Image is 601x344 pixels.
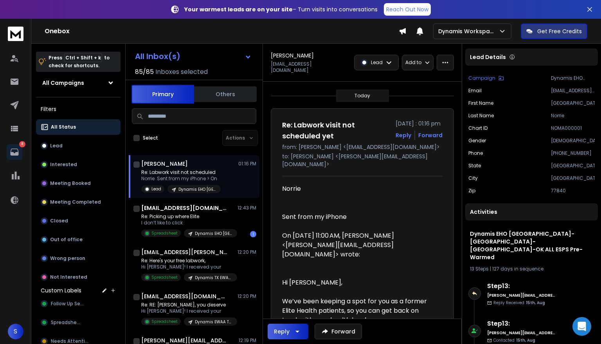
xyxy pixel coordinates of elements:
[238,249,256,255] p: 12:20 PM
[468,88,482,94] p: Email
[8,27,23,41] img: logo
[470,266,593,272] div: |
[50,218,68,224] p: Closed
[238,205,256,211] p: 12:43 PM
[468,113,494,119] p: Last Name
[282,152,443,168] p: to: [PERSON_NAME] <[PERSON_NAME][EMAIL_ADDRESS][DOMAIN_NAME]>
[42,79,84,87] h1: All Campaigns
[468,188,475,194] p: Zip
[268,324,308,339] button: Reply
[551,125,595,131] p: NOMA000001
[551,163,595,169] p: [GEOGRAPHIC_DATA]
[141,264,235,270] p: Hi [PERSON_NAME]! I received your
[195,231,232,236] p: Dynamis EHO [GEOGRAPHIC_DATA]-[GEOGRAPHIC_DATA]-[GEOGRAPHIC_DATA]-OK ALL ESPS Pre-Warmed
[521,23,587,39] button: Get Free Credits
[282,143,443,151] p: from: [PERSON_NAME] <[EMAIL_ADDRESS][DOMAIN_NAME]>
[141,220,235,226] p: I don’t like to click
[282,120,391,142] h1: Re: Labwork visit not scheduled yet
[141,204,227,212] h1: [EMAIL_ADDRESS][DOMAIN_NAME]
[36,232,121,247] button: Out of office
[468,175,478,181] p: City
[50,255,85,262] p: Wrong person
[384,3,431,16] a: Reach Out Now
[274,328,290,335] div: Reply
[141,258,235,264] p: Re: Here's your free labwork,
[151,186,161,192] p: Lead
[41,287,81,294] h3: Custom Labels
[396,120,443,127] p: [DATE] : 01:16 pm
[470,230,593,261] h1: Dynamis EHO [GEOGRAPHIC_DATA]-[GEOGRAPHIC_DATA]-[GEOGRAPHIC_DATA]-OK ALL ESPS Pre-Warmed
[7,144,22,160] a: 8
[194,86,257,103] button: Others
[516,337,535,343] span: 15th, Aug
[465,203,598,220] div: Activities
[468,75,495,81] p: Campaign
[135,67,154,77] span: 85 / 85
[487,292,556,298] h6: [PERSON_NAME][EMAIL_ADDRESS][DOMAIN_NAME]
[151,274,178,280] p: Spreadsheet
[50,161,77,168] p: Interested
[487,319,556,328] h6: Step 13 :
[36,194,121,210] button: Meeting Completed
[151,230,178,236] p: Spreadsheet
[405,59,421,66] p: Add to
[49,54,110,70] p: Press to check for shortcuts.
[141,169,221,176] p: Re: Labwork visit not scheduled
[468,150,483,156] p: Phone
[36,104,121,115] h3: Filters
[468,75,504,81] button: Campaign
[8,324,23,339] button: S
[141,248,227,256] h1: [EMAIL_ADDRESS][PERSON_NAME][DOMAIN_NAME]
[141,176,221,182] p: Norrie Sent from my iPhone > On
[551,113,595,119] p: Norrie
[354,93,370,99] p: Today
[36,138,121,154] button: Lead
[468,163,481,169] p: State
[50,236,83,243] p: Out of office
[36,251,121,266] button: Wrong person
[238,293,256,299] p: 12:20 PM
[238,161,256,167] p: 01:16 PM
[36,119,121,135] button: All Status
[129,48,258,64] button: All Inbox(s)
[50,143,63,149] p: Lead
[572,317,591,336] div: Open Intercom Messenger
[271,52,314,59] h1: [PERSON_NAME]
[141,308,235,314] p: Hi [PERSON_NAME]! I received your
[36,213,121,229] button: Closed
[551,138,595,144] p: [DEMOGRAPHIC_DATA]
[282,278,436,287] div: Hi [PERSON_NAME],
[468,138,486,144] p: Gender
[282,231,436,269] blockquote: On [DATE] 11:00 AM, [PERSON_NAME] <[PERSON_NAME][EMAIL_ADDRESS][DOMAIN_NAME]> wrote:
[493,337,535,343] p: Contacted
[141,302,235,308] p: Re: RE: [PERSON_NAME], you deserve
[36,269,121,285] button: Not Interested
[470,265,489,272] span: 13 Steps
[184,5,378,13] p: – Turn visits into conversations
[282,212,436,222] div: Sent from my iPhone
[51,301,85,307] span: Follow Up Sent
[282,297,436,344] div: We’ve been keeping a spot for you as a former Elite Health patients, so you can get back on track...
[386,5,428,13] p: Reach Out Now
[371,59,383,66] p: Lead
[131,85,194,104] button: Primary
[51,124,76,130] p: All Status
[36,176,121,191] button: Meeting Booked
[50,274,87,280] p: Not Interested
[64,53,102,62] span: Ctrl + Shift + k
[551,75,595,81] p: Dynamis EHO [GEOGRAPHIC_DATA]-[GEOGRAPHIC_DATA]-[GEOGRAPHIC_DATA]-OK ALL ESPS Pre-Warmed
[51,319,82,326] span: Spreadsheet
[50,180,91,186] p: Meeting Booked
[470,53,506,61] p: Lead Details
[492,265,543,272] span: 127 days in sequence
[195,319,232,325] p: Dynamis EWAA TX OUTLOOK + OTHERs ESPS
[315,324,362,339] button: Forward
[438,27,498,35] p: Dynamis Workspace
[155,67,208,77] h3: Inboxes selected
[19,141,25,147] p: 8
[143,135,158,141] label: Select
[141,160,188,168] h1: [PERSON_NAME]
[36,315,121,330] button: Spreadsheet
[36,75,121,91] button: All Campaigns
[36,296,121,312] button: Follow Up Sent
